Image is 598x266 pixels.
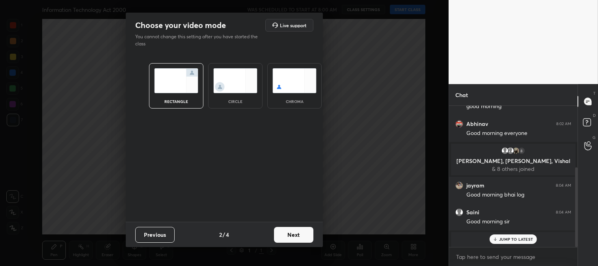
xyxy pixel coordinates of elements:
h2: Choose your video mode [135,20,226,30]
div: 8:04 AM [556,210,571,215]
h6: Saini [466,209,479,216]
h4: 4 [226,230,229,239]
div: good morning [466,103,571,111]
div: 8:02 AM [556,122,571,126]
div: grid [449,106,578,247]
img: normalScreenIcon.ae25ed63.svg [154,68,198,93]
div: 8 [518,147,525,155]
p: & 8 others joined [456,166,571,172]
div: rectangle [160,99,192,103]
p: T [593,90,596,96]
p: [PERSON_NAME], [PERSON_NAME], Vishal [456,158,571,164]
button: Next [274,227,313,243]
p: JUMP TO LATEST [499,237,533,242]
h6: Abhinav [466,120,488,127]
p: Chat [449,84,474,105]
p: You cannot change this setting after you have started the class [135,33,263,47]
div: Good morning bhai log [466,191,571,199]
p: G [592,135,596,140]
img: 1d840478fd1b48a191860552d2050a9d.jpg [512,147,520,155]
div: chroma [279,99,310,103]
h5: Live support [280,23,306,28]
img: 339d1070c8f04df28529fbd1cd19158f.jpg [455,182,463,189]
div: 8:04 AM [556,183,571,188]
h4: / [223,230,225,239]
button: Previous [135,227,175,243]
p: Sneha, Siddhi [456,246,571,253]
img: default.png [455,208,463,216]
img: chromaScreenIcon.c19ab0a0.svg [272,68,317,93]
div: Good morning everyone [466,129,571,137]
div: Good morning sir [466,218,571,226]
img: default.png [507,147,514,155]
p: D [593,112,596,118]
span: joined [523,245,538,253]
h6: jayram [466,182,484,189]
div: circle [220,99,251,103]
img: default.png [501,147,509,155]
img: circleScreenIcon.acc0effb.svg [213,68,257,93]
img: 97a70101db574e4cbd35555ef33d4fa9.jpg [455,120,463,128]
h4: 2 [219,230,222,239]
